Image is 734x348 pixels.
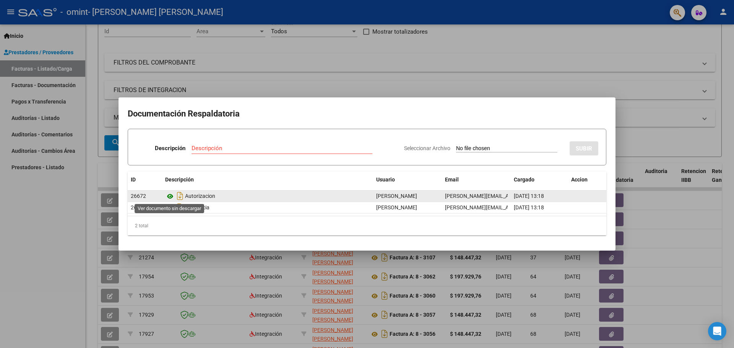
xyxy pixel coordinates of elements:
p: Descripción [155,144,185,153]
span: [PERSON_NAME] [376,204,417,210]
span: Cargado [514,176,534,183]
span: [PERSON_NAME][EMAIL_ADDRESS][DOMAIN_NAME] [445,204,571,210]
span: Email [445,176,459,183]
span: [DATE] 13:18 [514,204,544,210]
datatable-header-cell: Descripción [162,172,373,188]
i: Descargar documento [175,201,185,214]
datatable-header-cell: Cargado [511,172,568,188]
i: Descargar documento [175,190,185,202]
button: SUBIR [570,141,598,155]
span: SUBIR [576,145,592,152]
div: 2 total [128,216,606,235]
span: Usuario [376,176,395,183]
span: 26671 [131,204,146,210]
span: [DATE] 13:18 [514,193,544,199]
datatable-header-cell: Accion [568,172,606,188]
span: [PERSON_NAME][EMAIL_ADDRESS][DOMAIN_NAME] [445,193,571,199]
div: Asistencia [165,201,370,214]
span: Accion [571,176,588,183]
datatable-header-cell: ID [128,172,162,188]
h2: Documentación Respaldatoria [128,107,606,121]
div: Open Intercom Messenger [708,322,726,340]
datatable-header-cell: Email [442,172,511,188]
span: ID [131,176,136,183]
datatable-header-cell: Usuario [373,172,442,188]
div: Autorizacion [165,190,370,202]
span: [PERSON_NAME] [376,193,417,199]
span: Seleccionar Archivo [404,145,450,151]
span: 26672 [131,193,146,199]
span: Descripción [165,176,194,183]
